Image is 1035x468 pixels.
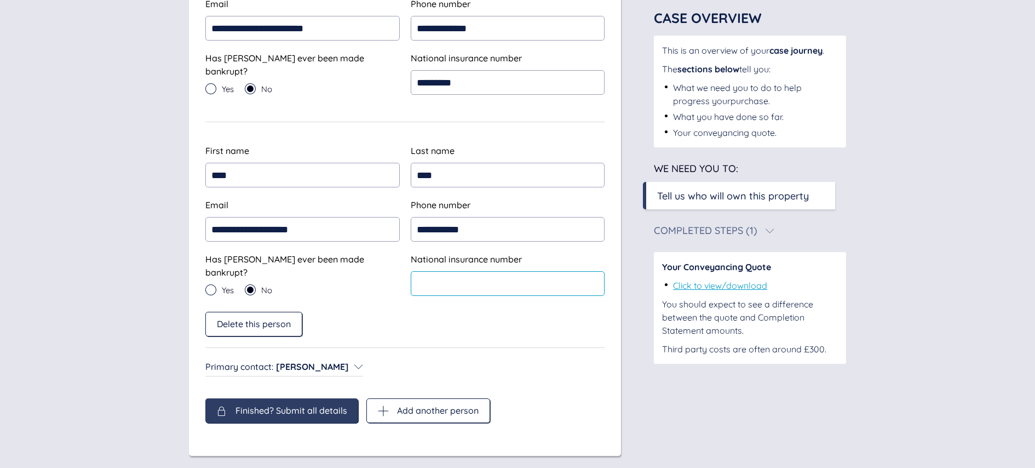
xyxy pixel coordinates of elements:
span: Yes [222,286,234,294]
div: Your conveyancing quote. [673,126,777,139]
span: [PERSON_NAME] [276,361,349,372]
div: Third party costs are often around £300. [662,343,838,356]
span: Primary contact : [205,361,273,372]
span: Has [PERSON_NAME] ever been made bankrupt? [205,53,364,77]
div: Tell us who will own this property [657,189,809,203]
span: Yes [222,85,234,93]
span: Your Conveyancing Quote [662,261,771,272]
span: No [261,286,272,294]
span: First name [205,145,249,156]
div: What you have done so far. [673,110,784,123]
span: case journey [769,45,823,56]
span: National insurance number [411,254,522,265]
span: Case Overview [654,9,762,26]
div: This is an overview of your . [662,44,838,57]
span: Finished? Submit all details [235,406,347,415]
span: sections below [677,64,739,75]
span: Phone number [411,199,470,210]
a: Click to view/download [673,280,767,291]
div: Completed Steps (1) [654,226,757,236]
span: Delete this person [217,319,291,329]
div: The tell you: [662,62,838,76]
span: Email [205,199,228,210]
div: What we need you to do to help progress your purchase . [673,81,838,107]
div: You should expect to see a difference between the quote and Completion Statement amounts. [662,298,838,337]
span: We need you to: [654,162,738,175]
span: National insurance number [411,53,522,64]
span: No [261,85,272,93]
span: Has [PERSON_NAME] ever been made bankrupt? [205,254,364,278]
span: Last name [411,145,455,156]
span: Add another person [397,406,479,415]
